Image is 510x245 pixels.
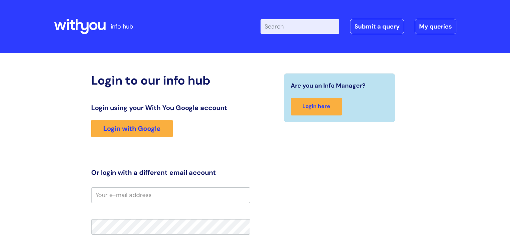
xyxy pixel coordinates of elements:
[261,19,339,34] input: Search
[291,80,365,91] span: Are you an Info Manager?
[91,168,250,177] h3: Or login with a different email account
[91,104,250,112] h3: Login using your With You Google account
[350,19,404,34] a: Submit a query
[91,187,250,203] input: Your e-mail address
[91,73,250,88] h2: Login to our info hub
[111,21,133,32] p: info hub
[415,19,456,34] a: My queries
[91,120,173,137] a: Login with Google
[291,98,342,115] a: Login here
